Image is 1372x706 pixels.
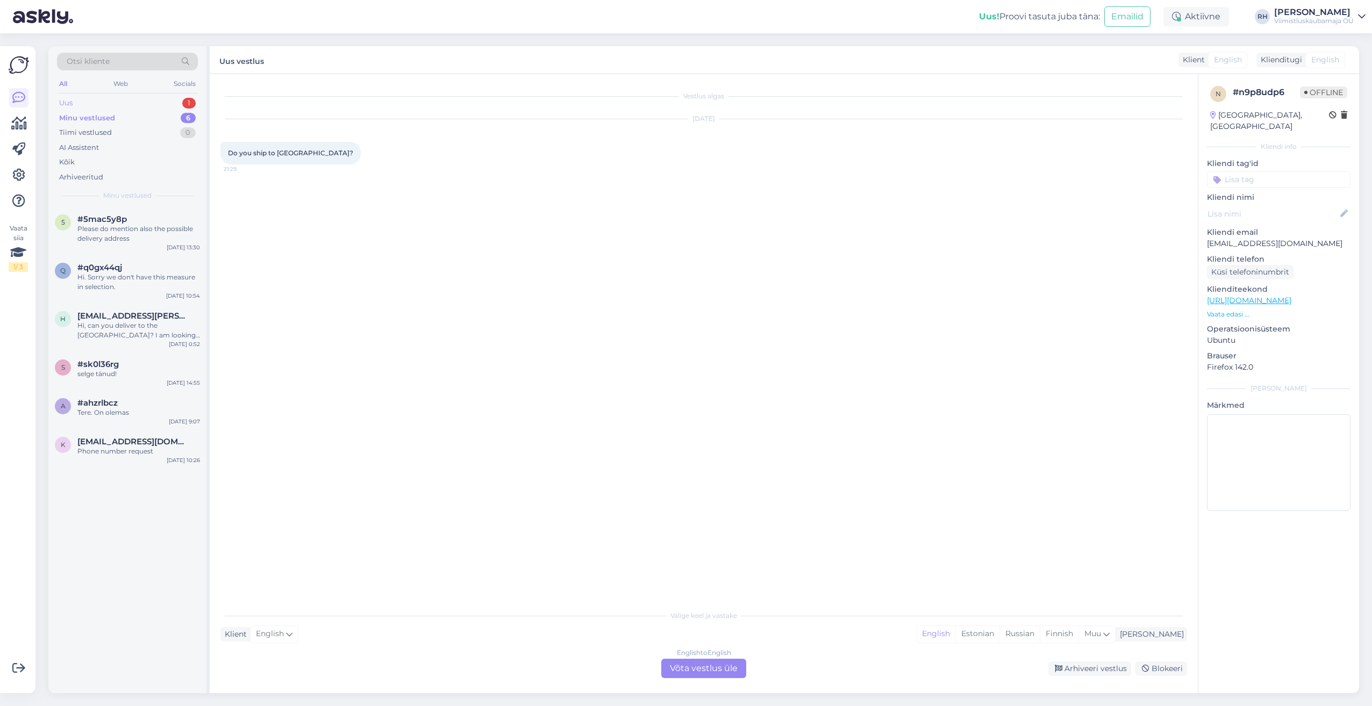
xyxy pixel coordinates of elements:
div: [DATE] 10:54 [166,292,200,300]
span: Otsi kliente [67,56,110,67]
span: s [61,363,65,371]
span: English [256,628,284,640]
div: Russian [999,626,1040,642]
div: Valige keel ja vastake [220,611,1187,621]
div: [DATE] [220,114,1187,124]
p: Kliendi telefon [1207,254,1350,265]
p: Kliendi tag'id [1207,158,1350,169]
div: All [57,77,69,91]
p: Kliendi email [1207,227,1350,238]
p: Brauser [1207,350,1350,362]
div: Võta vestlus üle [661,659,746,678]
span: #sk0l36rg [77,359,119,369]
div: [PERSON_NAME] [1116,629,1184,640]
div: [PERSON_NAME] [1207,384,1350,393]
button: Emailid [1104,6,1151,27]
div: Klient [220,629,247,640]
div: Arhiveeri vestlus [1048,661,1131,676]
div: Hi. Sorry we don't have this measure in selection. [77,272,200,292]
p: Firefox 142.0 [1207,362,1350,373]
p: Vaata edasi ... [1207,309,1350,319]
p: Operatsioonisüsteem [1207,323,1350,335]
div: Hi, can you deliver to the [GEOGRAPHIC_DATA]? I am looking at one box of this product: [URL][DOMA... [77,321,200,340]
div: [DATE] 13:30 [167,243,200,251]
div: Klienditugi [1256,54,1302,66]
div: Socials [171,77,198,91]
b: Uus! [979,11,999,21]
div: [PERSON_NAME] [1274,8,1354,17]
div: [DATE] 14:55 [167,379,200,387]
div: # n9p8udp6 [1233,86,1300,99]
div: selge tänud! [77,369,200,379]
div: [DATE] 10:26 [167,456,200,464]
div: 6 [181,113,196,124]
div: Minu vestlused [59,113,115,124]
span: k [61,441,66,449]
span: Do you ship to [GEOGRAPHIC_DATA]? [228,149,353,157]
span: 5 [61,218,65,226]
p: [EMAIL_ADDRESS][DOMAIN_NAME] [1207,238,1350,249]
span: #q0gx44qj [77,263,122,272]
div: English [917,626,955,642]
div: Tere. On olemas [77,408,200,417]
span: #5mac5y8p [77,214,127,224]
div: [DATE] 9:07 [169,417,200,426]
span: h [60,315,66,323]
span: Minu vestlused [103,191,152,200]
p: Ubuntu [1207,335,1350,346]
div: Phone number request [77,446,200,456]
div: Aktiivne [1163,7,1229,26]
span: huwy.powell@gmail.com [77,311,189,321]
p: Klienditeekond [1207,284,1350,295]
div: 1 / 3 [9,262,28,272]
div: Please do mention also the possible delivery address [77,224,200,243]
input: Lisa tag [1207,171,1350,188]
span: q [60,266,66,275]
div: [GEOGRAPHIC_DATA], [GEOGRAPHIC_DATA] [1210,110,1329,132]
div: Uus [59,98,73,109]
a: [URL][DOMAIN_NAME] [1207,296,1291,305]
div: 0 [180,127,196,138]
div: Estonian [955,626,999,642]
span: 21:29 [224,165,264,173]
div: Kõik [59,157,75,168]
div: Vaata siia [9,224,28,272]
div: Klient [1178,54,1205,66]
span: #ahzrlbcz [77,398,118,408]
div: 1 [182,98,196,109]
div: Arhiveeritud [59,172,103,183]
div: Web [111,77,130,91]
img: Askly Logo [9,55,29,75]
a: [PERSON_NAME]Viimistluskaubamaja OÜ [1274,8,1366,25]
span: English [1311,54,1339,66]
div: AI Assistent [59,142,99,153]
span: n [1216,90,1221,98]
div: Proovi tasuta juba täna: [979,10,1100,23]
label: Uus vestlus [219,53,264,67]
span: Offline [1300,87,1347,98]
div: RH [1255,9,1270,24]
div: Vestlus algas [220,91,1187,101]
div: Tiimi vestlused [59,127,112,138]
div: Kliendi info [1207,142,1350,152]
p: Kliendi nimi [1207,192,1350,203]
div: [DATE] 0:52 [169,340,200,348]
span: English [1214,54,1242,66]
div: Viimistluskaubamaja OÜ [1274,17,1354,25]
div: Küsi telefoninumbrit [1207,265,1294,279]
div: English to English [677,648,731,658]
div: Finnish [1040,626,1078,642]
div: Blokeeri [1135,661,1187,676]
span: Muu [1084,629,1101,638]
span: kristel.kruustuk@gmail.com [77,437,189,446]
span: a [61,402,66,410]
input: Lisa nimi [1207,208,1338,220]
p: Märkmed [1207,400,1350,411]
